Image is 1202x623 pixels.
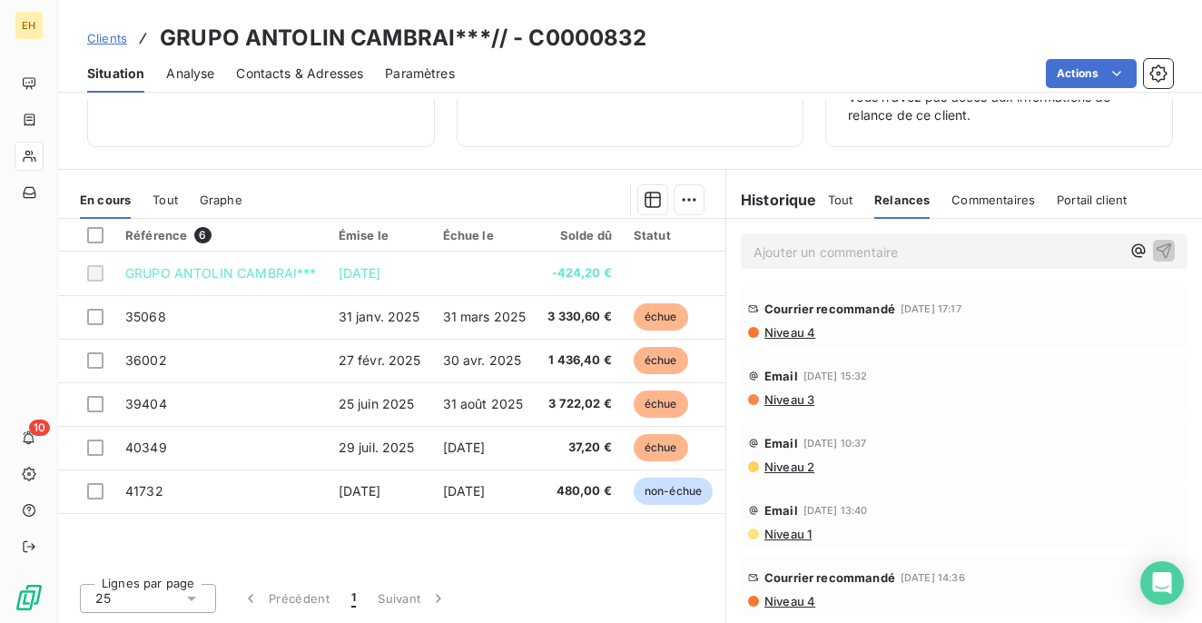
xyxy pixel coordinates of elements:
span: 40349 [125,440,167,455]
span: 6 [194,227,211,243]
span: Clients [87,31,127,45]
span: 29 juil. 2025 [339,440,415,455]
span: Niveau 4 [763,325,815,340]
div: Référence [125,227,317,243]
span: [DATE] 15:32 [803,371,868,381]
button: 1 [340,579,367,618]
span: [DATE] 14:36 [901,572,965,583]
button: Suivant [367,579,458,618]
span: 31 janv. 2025 [339,309,420,324]
span: 480,00 € [547,482,612,500]
span: [DATE] [339,483,381,499]
span: 25 juin 2025 [339,396,415,411]
button: Actions [1046,59,1137,88]
span: Paramètres [385,64,455,83]
span: Analyse [166,64,214,83]
button: Précédent [231,579,340,618]
div: Open Intercom Messenger [1140,561,1184,605]
span: 31 août 2025 [443,396,524,411]
span: 37,20 € [547,439,612,457]
span: Contacts & Adresses [236,64,363,83]
span: Situation [87,64,144,83]
span: Commentaires [951,193,1035,207]
span: 30 avr. 2025 [443,352,522,368]
a: Clients [87,29,127,47]
span: Portail client [1057,193,1127,207]
span: 25 [95,589,111,608]
span: Graphe [200,193,242,207]
span: 10 [29,420,50,436]
span: Email [764,369,798,383]
img: Logo LeanPay [15,583,44,612]
span: [DATE] [443,440,486,455]
span: Niveau 4 [763,594,815,608]
span: [DATE] 13:40 [803,505,868,516]
span: 1 [351,589,356,608]
span: échue [634,347,688,374]
span: Relances [874,193,930,207]
span: non-échue [634,478,713,505]
span: échue [634,391,688,418]
div: EH [15,11,44,40]
span: [DATE] [339,265,381,281]
span: Niveau 1 [763,527,812,541]
span: 3 330,60 € [547,308,612,326]
span: 41732 [125,483,163,499]
span: Courrier recommandé [764,570,895,585]
span: 36002 [125,352,167,368]
span: Email [764,436,798,450]
span: Niveau 3 [763,392,814,407]
span: [DATE] 10:37 [803,438,867,449]
span: En cours [80,193,131,207]
span: 31 mars 2025 [443,309,527,324]
span: -424,20 € [547,264,612,282]
span: 35068 [125,309,166,324]
h6: Historique [726,189,817,211]
h3: GRUPO ANTOLIN CAMBRAI***// - C0000832 [160,22,647,54]
span: Courrier recommandé [764,302,895,316]
span: 1 436,40 € [547,351,612,370]
div: Statut [634,228,713,242]
span: Niveau 2 [763,460,814,474]
span: échue [634,434,688,461]
span: Tout [153,193,178,207]
span: échue [634,303,688,331]
span: Tout [828,193,853,207]
span: 39404 [125,396,167,411]
span: Email [764,503,798,518]
div: Solde dû [547,228,612,242]
span: 3 722,02 € [547,395,612,413]
span: [DATE] [443,483,486,499]
div: Échue le [443,228,527,242]
span: GRUPO ANTOLIN CAMBRAI*** [125,265,317,281]
span: 27 févr. 2025 [339,352,421,368]
span: [DATE] 17:17 [901,303,961,314]
div: Émise le [339,228,421,242]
